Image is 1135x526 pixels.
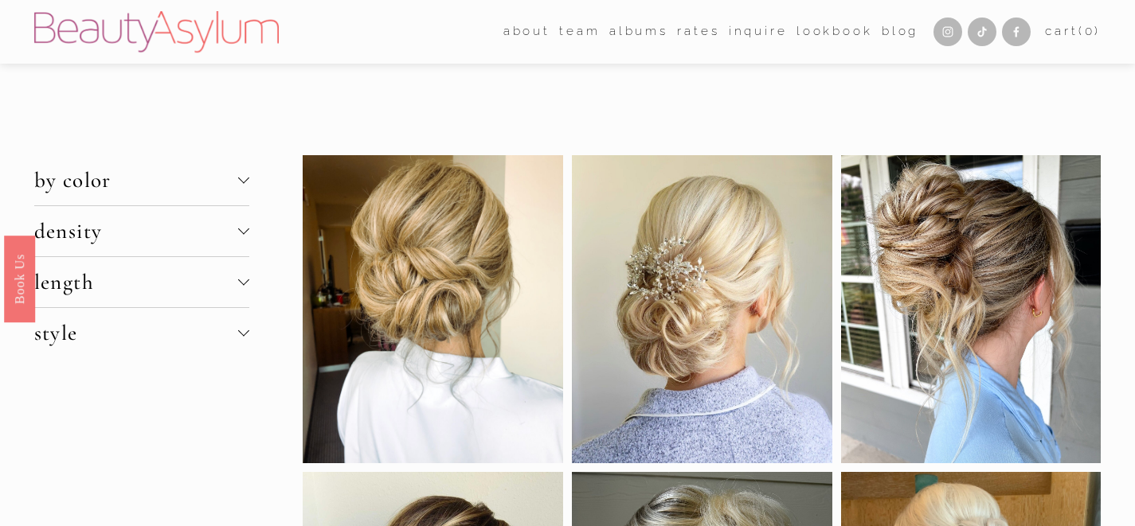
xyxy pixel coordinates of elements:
button: by color [34,155,249,205]
a: Blog [882,20,918,45]
img: Beauty Asylum | Bridal Hair &amp; Makeup Charlotte &amp; Atlanta [34,11,279,53]
span: by color [34,167,238,193]
span: ( ) [1078,24,1101,38]
a: Rates [677,20,719,45]
button: length [34,257,249,307]
a: 0 items in cart [1045,21,1101,43]
span: about [503,21,550,43]
span: style [34,320,238,346]
a: Facebook [1002,18,1031,46]
button: density [34,206,249,256]
span: 0 [1085,24,1095,38]
button: style [34,308,249,358]
a: Lookbook [796,20,873,45]
a: albums [609,20,668,45]
a: Instagram [933,18,962,46]
span: length [34,269,238,295]
a: folder dropdown [503,20,550,45]
a: Inquire [729,20,788,45]
span: density [34,218,238,244]
a: folder dropdown [559,20,600,45]
span: team [559,21,600,43]
a: TikTok [968,18,996,46]
a: Book Us [4,235,35,321]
